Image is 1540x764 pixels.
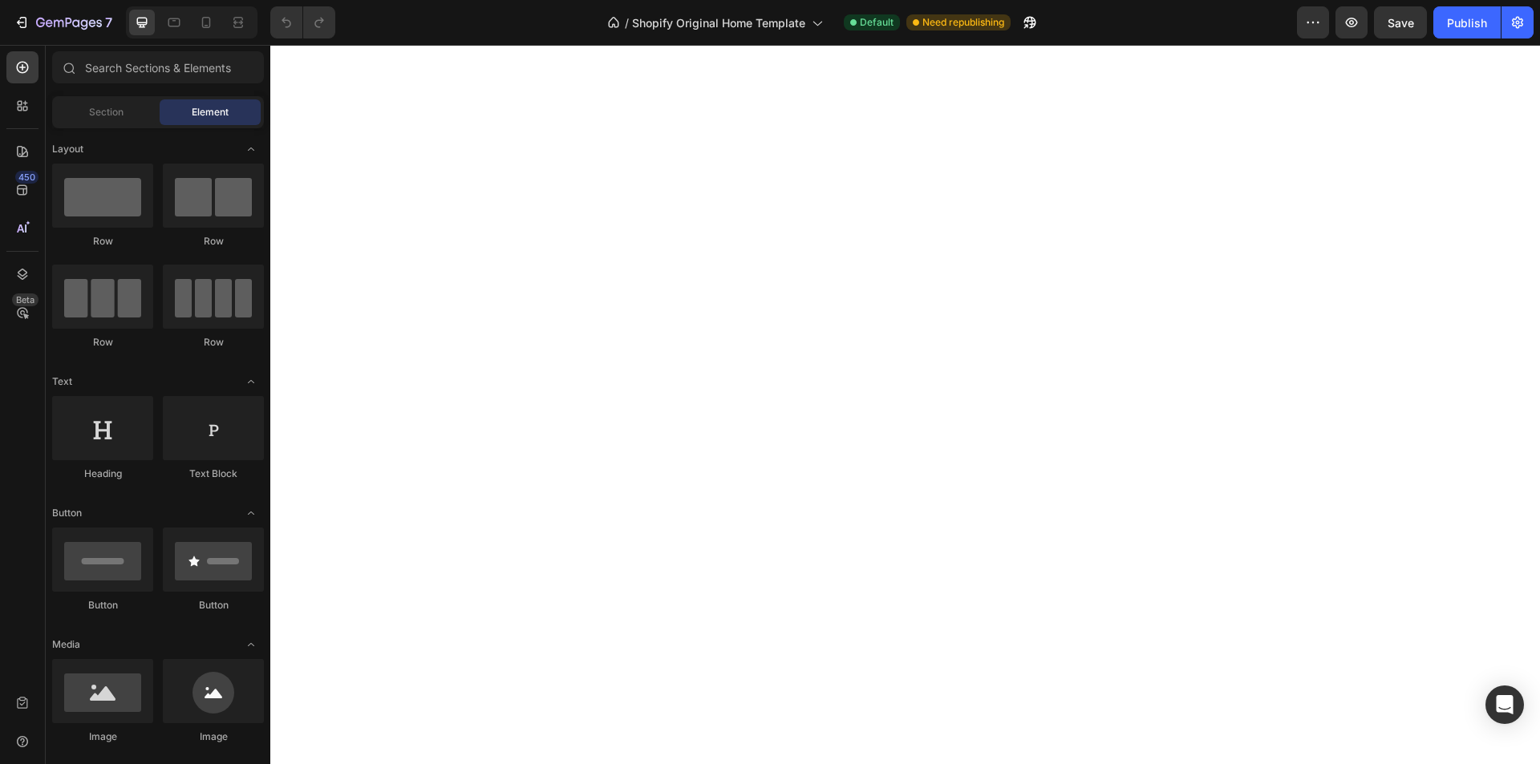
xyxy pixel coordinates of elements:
[52,506,82,520] span: Button
[192,105,229,119] span: Element
[52,637,80,652] span: Media
[238,369,264,394] span: Toggle open
[1433,6,1501,38] button: Publish
[1374,6,1427,38] button: Save
[625,14,629,31] span: /
[1447,14,1487,31] div: Publish
[89,105,124,119] span: Section
[632,14,805,31] span: Shopify Original Home Template
[1388,16,1414,30] span: Save
[52,467,153,481] div: Heading
[163,234,264,249] div: Row
[6,6,120,38] button: 7
[52,374,72,389] span: Text
[860,15,894,30] span: Default
[15,171,38,184] div: 450
[163,467,264,481] div: Text Block
[163,335,264,350] div: Row
[270,45,1540,764] iframe: Design area
[922,15,1004,30] span: Need republishing
[238,136,264,162] span: Toggle open
[105,13,112,32] p: 7
[270,6,335,38] div: Undo/Redo
[12,293,38,306] div: Beta
[52,598,153,612] div: Button
[238,500,264,526] span: Toggle open
[163,598,264,612] div: Button
[52,142,83,156] span: Layout
[1485,685,1524,724] div: Open Intercom Messenger
[52,51,264,83] input: Search Sections & Elements
[52,335,153,350] div: Row
[238,632,264,657] span: Toggle open
[163,730,264,744] div: Image
[52,730,153,744] div: Image
[52,234,153,249] div: Row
